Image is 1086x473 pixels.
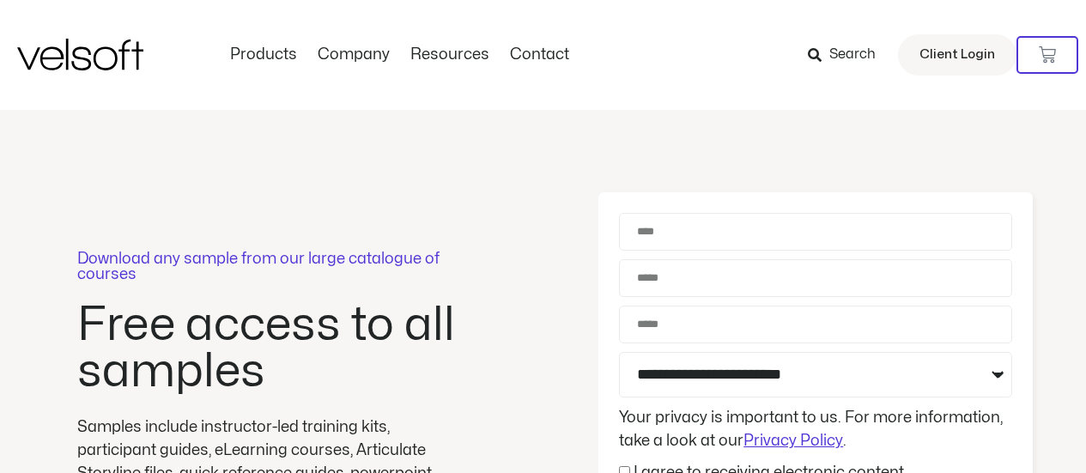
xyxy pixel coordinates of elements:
span: Client Login [919,44,995,66]
a: Search [808,40,888,70]
a: ProductsMenu Toggle [220,45,307,64]
div: Your privacy is important to us. For more information, take a look at our . [615,406,1016,452]
a: Client Login [898,34,1016,76]
img: Velsoft Training Materials [17,39,143,70]
a: Privacy Policy [743,434,843,448]
p: Download any sample from our large catalogue of courses [77,252,464,282]
a: ContactMenu Toggle [500,45,579,64]
h2: Free access to all samples [77,302,464,395]
span: Search [829,44,876,66]
a: CompanyMenu Toggle [307,45,400,64]
a: ResourcesMenu Toggle [400,45,500,64]
nav: Menu [220,45,579,64]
